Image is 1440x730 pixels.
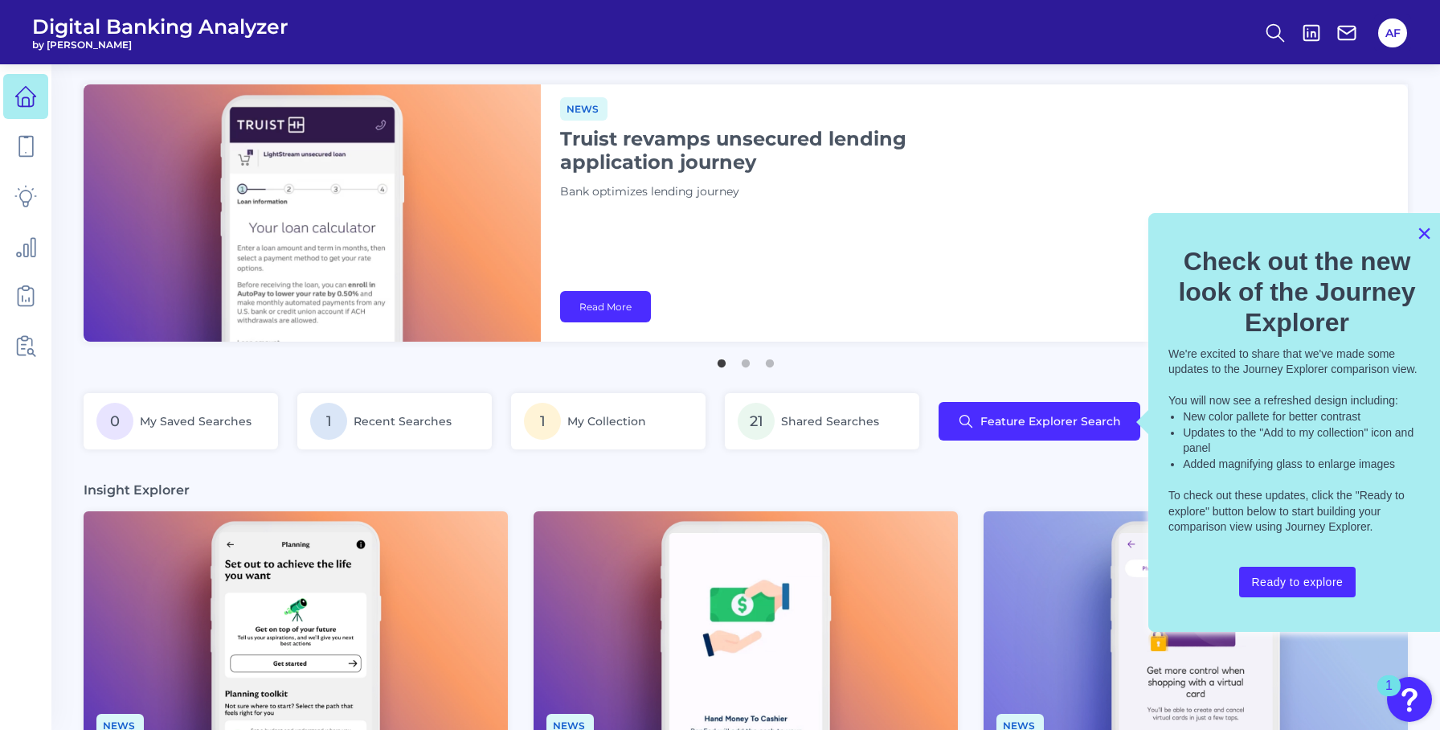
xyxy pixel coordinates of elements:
span: by [PERSON_NAME] [32,39,288,51]
p: We're excited to share that we've made some updates to the Journey Explorer comparison view. [1168,347,1426,378]
span: 1 [310,403,347,440]
span: News [560,97,607,121]
span: My Collection [567,414,646,429]
li: Added magnifying glass to enlarge images [1183,457,1426,473]
span: Feature Explorer Search [980,415,1121,428]
li: Updates to the "Add to my collection" icon and panel [1183,425,1426,457]
p: You will now see a refreshed design including: [1168,393,1426,409]
li: New color pallete for better contrast [1183,409,1426,425]
span: Recent Searches [354,414,452,429]
button: 2 [738,351,754,367]
span: Digital Banking Analyzer [32,14,288,39]
button: 1 [714,351,730,367]
button: Close [1417,220,1432,246]
span: My Saved Searches [140,414,252,429]
p: To check out these updates, click the "Ready to explore" button below to start building your comp... [1168,488,1426,535]
a: Read More [560,291,651,322]
img: bannerImg [84,84,541,342]
button: AF [1378,18,1407,47]
h3: Insight Explorer [84,482,190,498]
div: 1 [1385,686,1393,707]
button: Open Resource Center, 1 new notification [1387,677,1432,722]
h2: Check out the new look of the Journey Explorer [1168,246,1426,338]
span: 21 [738,403,775,440]
h1: Truist revamps unsecured lending application journey [560,127,962,174]
p: Bank optimizes lending journey [560,183,962,201]
span: Shared Searches [781,414,879,429]
span: 1 [524,403,561,440]
span: 0 [96,403,133,440]
button: 3 [762,351,778,367]
button: Ready to explore [1239,567,1356,597]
